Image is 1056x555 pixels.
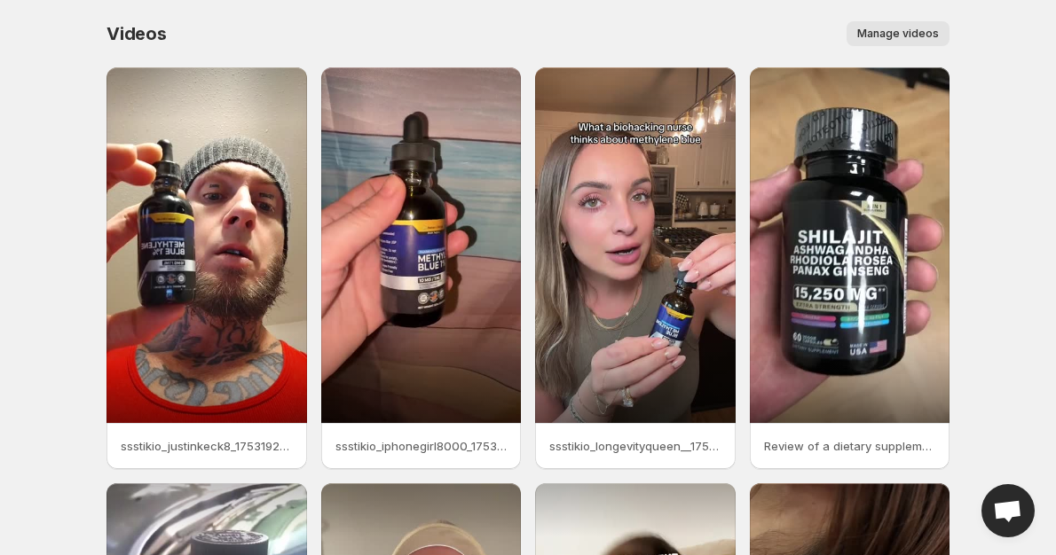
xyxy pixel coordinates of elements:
p: ssstikio_iphonegirl8000_1753192383372 [335,437,508,455]
span: Videos [106,23,167,44]
a: Open chat [981,484,1035,537]
p: ssstikio_justinkeck8_1753192372832 [121,437,293,455]
p: Review of a dietary supplement_ shilajit ashwagandha rhodiola rosea and panax [MEDICAL_DATA] [764,437,936,455]
button: Manage videos [847,21,950,46]
span: Manage videos [857,27,939,41]
p: ssstikio_longevityqueen__1753192361436 [549,437,721,455]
